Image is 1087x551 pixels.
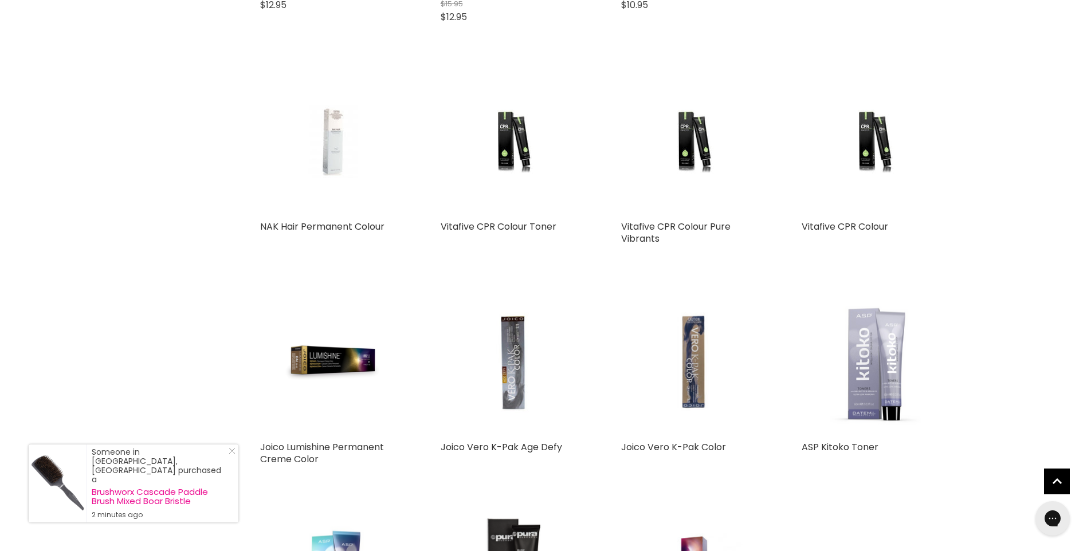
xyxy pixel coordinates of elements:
a: Joico Lumishine Permanent Creme Color [260,289,406,435]
img: ASP Kitoko Toner [802,290,948,435]
img: Vitafive CPR Colour [826,69,923,215]
a: Visit product page [29,444,86,522]
img: Joico Vero K-Pak Age Defy [465,289,562,435]
span: $12.95 [441,10,467,23]
iframe: Gorgias live chat messenger [1030,497,1076,540]
img: Joico Lumishine Permanent Creme Color [284,289,382,435]
img: Vitafive CPR Colour Pure Vibrants [645,69,742,215]
a: ASP Kitoko Toner [802,289,948,435]
a: Joico Vero K-Pak Age Defy [441,289,587,435]
a: Vitafive CPR Colour Pure Vibrants [621,220,731,245]
svg: Close Icon [229,447,236,454]
a: Vitafive CPR Colour [802,220,888,233]
div: Someone in [GEOGRAPHIC_DATA], [GEOGRAPHIC_DATA] purchased a [92,447,227,519]
a: NAK Hair Permanent Colour [260,69,406,215]
a: NAK Hair Permanent Colour [260,220,384,233]
img: Joico Vero K-Pak Color [645,289,743,435]
a: ASP Kitoko Toner [802,440,878,454]
a: Joico Lumishine Permanent Creme Color [260,440,384,466]
a: Vitafive CPR Colour Toner [441,69,587,215]
a: Close Notification [224,447,236,459]
a: Vitafive CPR Colour Pure Vibrants [621,69,767,215]
img: Vitafive CPR Colour Toner [465,69,562,215]
small: 2 minutes ago [92,510,227,519]
img: NAK Hair Permanent Colour [284,69,381,215]
a: Vitafive CPR Colour [802,69,948,215]
a: Joico Vero K-Pak Color [621,289,767,435]
a: Vitafive CPR Colour Toner [441,220,556,233]
a: Joico Vero K-Pak Color [621,440,726,454]
a: Joico Vero K-Pak Age Defy [441,440,562,454]
a: Brushworx Cascade Paddle Brush Mixed Boar Bristle [92,487,227,506]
